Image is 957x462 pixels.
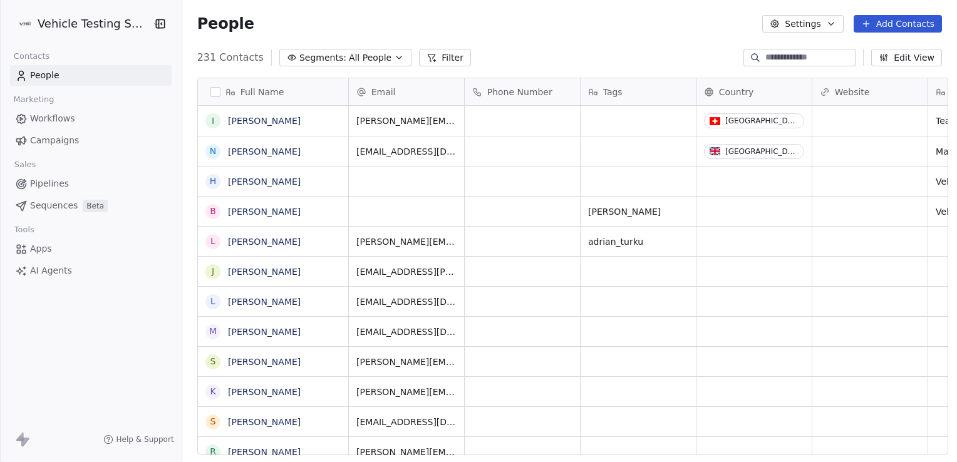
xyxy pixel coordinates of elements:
[356,265,457,278] span: [EMAIL_ADDRESS][PERSON_NAME][DOMAIN_NAME]
[228,297,301,307] a: [PERSON_NAME]
[10,108,172,129] a: Workflows
[696,78,812,105] div: Country
[356,386,457,398] span: [PERSON_NAME][EMAIL_ADDRESS][PERSON_NAME][DOMAIN_NAME]
[725,147,799,156] div: [GEOGRAPHIC_DATA]
[603,86,623,98] span: Tags
[30,264,72,277] span: AI Agents
[30,112,75,125] span: Workflows
[210,355,215,368] div: S
[588,235,688,248] span: adrian_turku
[209,175,216,188] div: H
[10,130,172,151] a: Campaigns
[356,356,457,368] span: [PERSON_NAME][EMAIL_ADDRESS][PERSON_NAME][DOMAIN_NAME]
[871,49,942,66] button: Edit View
[198,106,349,455] div: grid
[719,86,754,98] span: Country
[228,387,301,397] a: [PERSON_NAME]
[854,15,942,33] button: Add Contacts
[30,69,59,82] span: People
[228,116,301,126] a: [PERSON_NAME]
[212,115,214,128] div: I
[356,446,457,458] span: [PERSON_NAME][EMAIL_ADDRESS][DOMAIN_NAME]
[210,235,215,248] div: L
[210,385,215,398] div: K
[210,205,216,218] div: B
[725,116,799,125] div: [GEOGRAPHIC_DATA]
[18,16,33,31] img: VTS%20Logo%20Darker.png
[419,49,471,66] button: Filter
[83,200,108,212] span: Beta
[116,434,173,444] span: Help & Support
[198,78,348,105] div: Full Name
[228,177,301,187] a: [PERSON_NAME]
[228,207,301,217] a: [PERSON_NAME]
[356,416,457,428] span: [EMAIL_ADDRESS][DOMAIN_NAME]
[10,173,172,194] a: Pipelines
[228,417,301,427] a: [PERSON_NAME]
[212,265,214,278] div: J
[10,239,172,259] a: Apps
[356,326,457,338] span: [EMAIL_ADDRESS][DOMAIN_NAME]
[228,267,301,277] a: [PERSON_NAME]
[197,14,254,33] span: People
[10,65,172,86] a: People
[487,86,552,98] span: Phone Number
[9,220,39,239] span: Tools
[349,51,391,64] span: All People
[581,78,696,105] div: Tags
[762,15,843,33] button: Settings
[8,47,55,66] span: Contacts
[371,86,396,98] span: Email
[349,78,464,105] div: Email
[835,86,870,98] span: Website
[10,195,172,216] a: SequencesBeta
[9,155,41,174] span: Sales
[228,146,301,157] a: [PERSON_NAME]
[228,447,301,457] a: [PERSON_NAME]
[241,86,284,98] span: Full Name
[10,260,172,281] a: AI Agents
[465,78,580,105] div: Phone Number
[228,327,301,337] a: [PERSON_NAME]
[30,242,52,255] span: Apps
[356,235,457,248] span: [PERSON_NAME][EMAIL_ADDRESS][DOMAIN_NAME]
[299,51,346,64] span: Segments:
[197,50,264,65] span: 231 Contacts
[356,295,457,308] span: [EMAIL_ADDRESS][DOMAIN_NAME]
[228,357,301,367] a: [PERSON_NAME]
[812,78,928,105] div: Website
[210,415,215,428] div: S
[209,325,217,338] div: M
[30,177,69,190] span: Pipelines
[30,199,78,212] span: Sequences
[8,90,59,109] span: Marketing
[15,13,143,34] button: Vehicle Testing Solutions
[228,237,301,247] a: [PERSON_NAME]
[356,115,457,127] span: [PERSON_NAME][EMAIL_ADDRESS][DOMAIN_NAME]
[30,134,79,147] span: Campaigns
[210,445,216,458] div: R
[209,145,215,158] div: N
[38,16,149,32] span: Vehicle Testing Solutions
[103,434,173,444] a: Help & Support
[356,145,457,158] span: [EMAIL_ADDRESS][DOMAIN_NAME]
[210,295,215,308] div: L
[588,205,688,218] span: [PERSON_NAME]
